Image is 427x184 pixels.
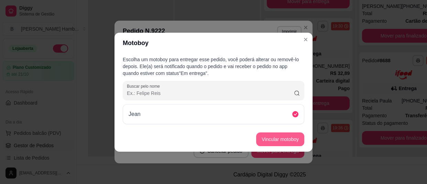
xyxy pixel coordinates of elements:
[114,33,313,53] header: Motoboy
[129,110,141,118] p: Jean
[300,34,311,45] button: Close
[256,132,304,146] button: Vincular motoboy
[127,83,162,89] label: Buscar pelo nome
[127,90,294,97] input: Buscar pelo nome
[123,56,304,77] p: Escolha um motoboy para entregar esse pedido, você poderá alterar ou removê-lo depois. Ele(a) ser...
